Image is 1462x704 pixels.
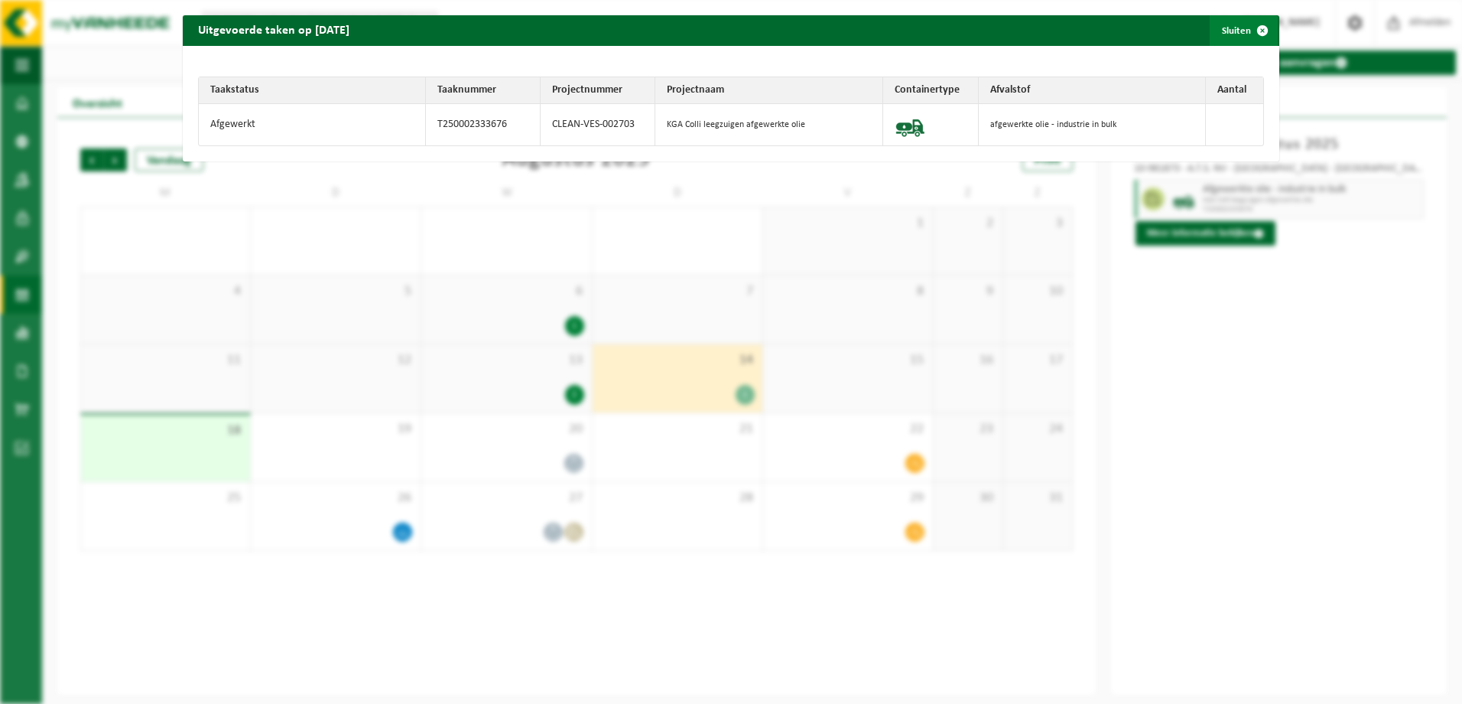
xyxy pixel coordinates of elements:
[1206,77,1263,104] th: Aantal
[1210,15,1278,46] button: Sluiten
[183,15,365,44] h2: Uitgevoerde taken op [DATE]
[426,77,541,104] th: Taaknummer
[541,77,655,104] th: Projectnummer
[541,104,655,145] td: CLEAN-VES-002703
[426,104,541,145] td: T250002333676
[979,77,1206,104] th: Afvalstof
[655,104,882,145] td: KGA Colli leegzuigen afgewerkte olie
[199,104,426,145] td: Afgewerkt
[883,77,979,104] th: Containertype
[199,77,426,104] th: Taakstatus
[895,108,925,139] img: BL-LQ-LV
[979,104,1206,145] td: afgewerkte olie - industrie in bulk
[655,77,882,104] th: Projectnaam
